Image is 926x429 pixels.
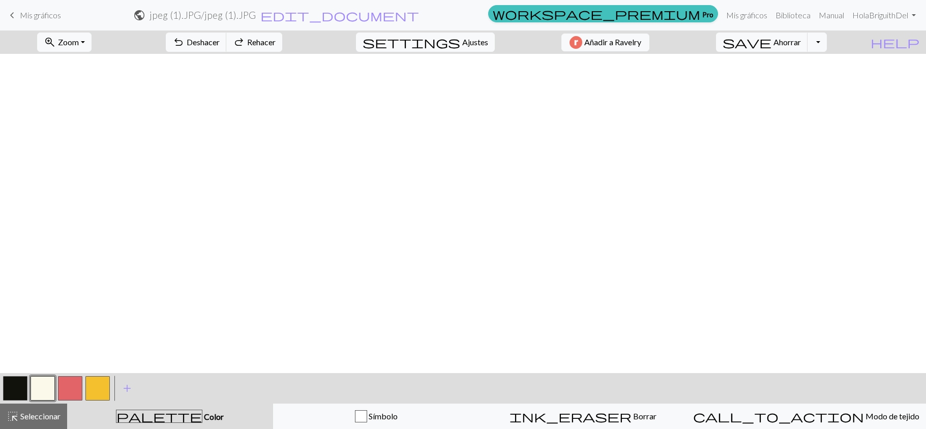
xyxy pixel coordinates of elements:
font: Manual [819,10,844,20]
span: ink_eraser [510,409,632,423]
button: Rehacer [226,33,282,52]
button: Modo de tejido [686,404,926,429]
button: Ahorrar [716,33,808,52]
font: Modo de tejido [865,411,919,421]
button: Borrar [480,404,686,429]
font: jpeg (1).JPG [204,9,256,21]
font: Zoom [58,37,79,47]
font: Borrar [633,411,656,421]
a: Manual [815,5,848,25]
span: add [121,381,133,395]
font: Deshacer [187,37,220,47]
button: Símbolo [273,404,480,429]
span: settings [363,35,460,49]
button: Color [67,404,273,429]
font: Rehacer [247,37,276,47]
span: zoom_in [44,35,56,49]
a: Pro [488,5,718,22]
font: BriguithDel [869,10,908,20]
span: call_to_action [693,409,864,423]
button: Añadir a Ravelry [561,34,649,51]
i: Settings [363,36,460,48]
span: save [723,35,771,49]
button: Deshacer [166,33,227,52]
font: Añadir a Ravelry [584,37,641,47]
font: Hola [852,10,869,20]
font: / [201,9,204,21]
a: Mis gráficos [6,7,61,24]
font: Pro [702,10,713,18]
a: Mis gráficos [722,5,771,25]
font: Biblioteca [775,10,811,20]
img: Ravelry [570,36,582,49]
span: palette [116,409,202,423]
a: Biblioteca [771,5,815,25]
font: Símbolo [369,411,398,421]
font: Mis gráficos [726,10,767,20]
font: Mis gráficos [20,10,61,20]
span: workspace_premium [493,7,700,21]
span: undo [172,35,185,49]
span: keyboard_arrow_left [6,8,18,22]
font: jpeg (1).JPG [150,9,201,21]
span: public [133,8,145,22]
span: edit_document [260,8,419,22]
button: SettingsAjustes [356,33,495,52]
a: HolaBriguithDel [848,5,920,25]
font: Seleccionar [20,411,61,421]
button: Zoom [37,33,92,52]
font: Ajustes [462,37,488,47]
span: help [871,35,919,49]
font: Ahorrar [773,37,801,47]
span: highlight_alt [7,409,19,423]
span: redo [233,35,245,49]
font: Color [204,412,224,421]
